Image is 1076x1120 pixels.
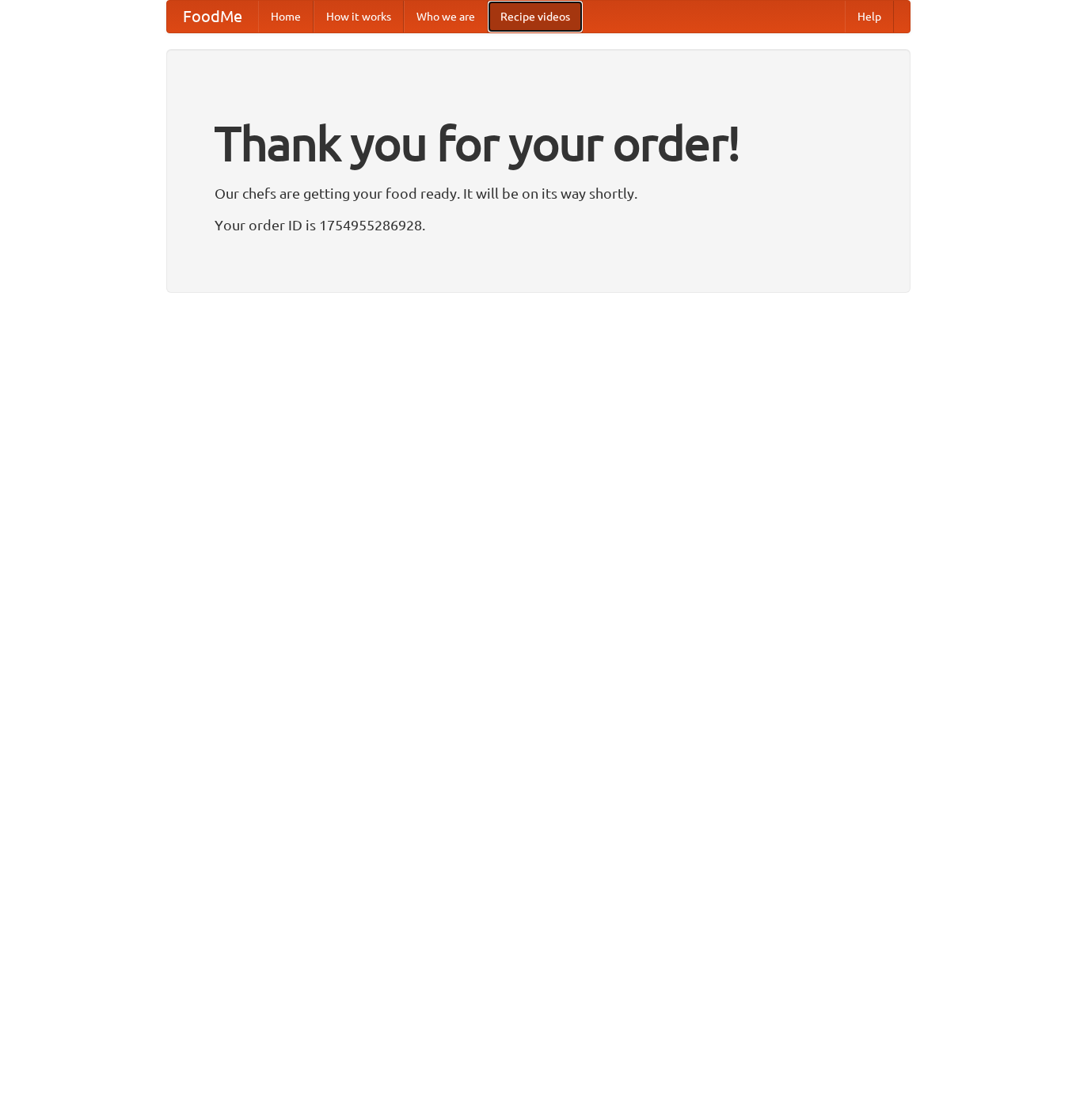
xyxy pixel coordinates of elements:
[258,1,314,32] a: Home
[167,1,258,32] a: FoodMe
[488,1,583,32] a: Recipe videos
[404,1,488,32] a: Who we are
[215,105,862,181] h1: Thank you for your order!
[845,1,894,32] a: Help
[215,213,862,237] p: Your order ID is 1754955286928.
[314,1,404,32] a: How it works
[215,181,862,205] p: Our chefs are getting your food ready. It will be on its way shortly.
